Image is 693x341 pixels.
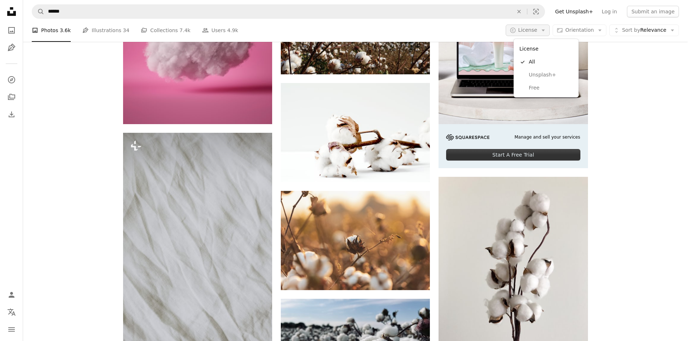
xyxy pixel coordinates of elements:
[518,27,537,33] span: License
[529,84,573,92] span: Free
[517,42,576,56] div: License
[529,71,573,79] span: Unsplash+
[506,25,550,36] button: License
[514,39,579,97] div: License
[553,25,606,36] button: Orientation
[529,58,573,66] span: All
